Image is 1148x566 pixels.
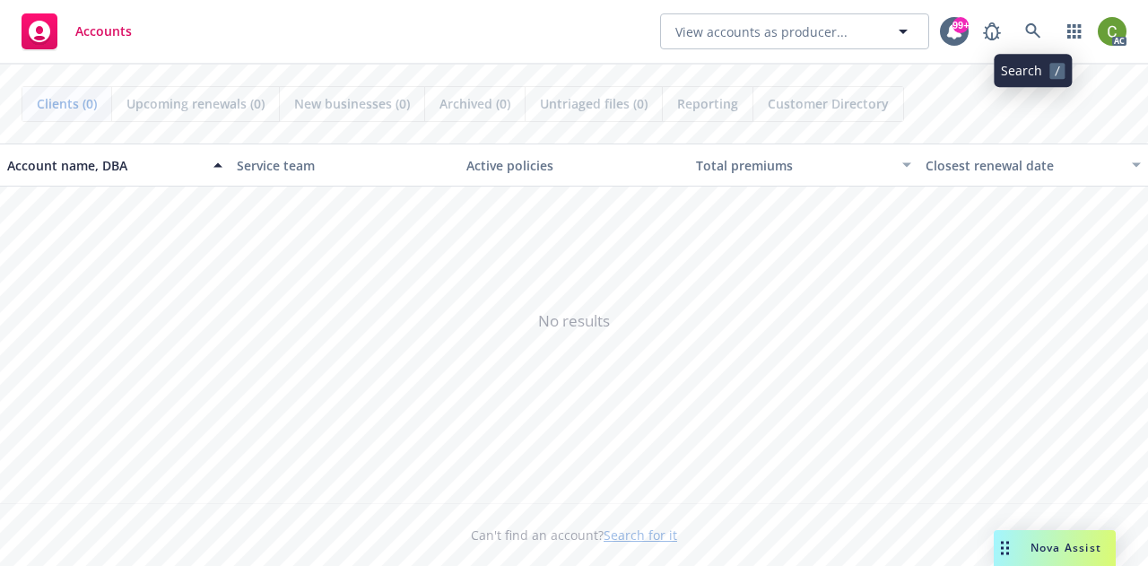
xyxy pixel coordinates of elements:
[37,94,97,113] span: Clients (0)
[237,156,452,175] div: Service team
[75,24,132,39] span: Accounts
[689,144,918,187] button: Total premiums
[540,94,648,113] span: Untriaged files (0)
[696,156,891,175] div: Total premiums
[459,144,689,187] button: Active policies
[675,22,848,41] span: View accounts as producer...
[7,156,203,175] div: Account name, DBA
[439,94,510,113] span: Archived (0)
[918,144,1148,187] button: Closest renewal date
[14,6,139,57] a: Accounts
[604,527,677,544] a: Search for it
[1057,13,1092,49] a: Switch app
[952,17,969,33] div: 99+
[994,530,1116,566] button: Nova Assist
[126,94,265,113] span: Upcoming renewals (0)
[230,144,459,187] button: Service team
[926,156,1121,175] div: Closest renewal date
[677,94,738,113] span: Reporting
[1031,540,1101,555] span: Nova Assist
[974,13,1010,49] a: Report a Bug
[466,156,682,175] div: Active policies
[1098,17,1126,46] img: photo
[768,94,889,113] span: Customer Directory
[994,530,1016,566] div: Drag to move
[294,94,410,113] span: New businesses (0)
[660,13,929,49] button: View accounts as producer...
[1015,13,1051,49] a: Search
[471,526,677,544] span: Can't find an account?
